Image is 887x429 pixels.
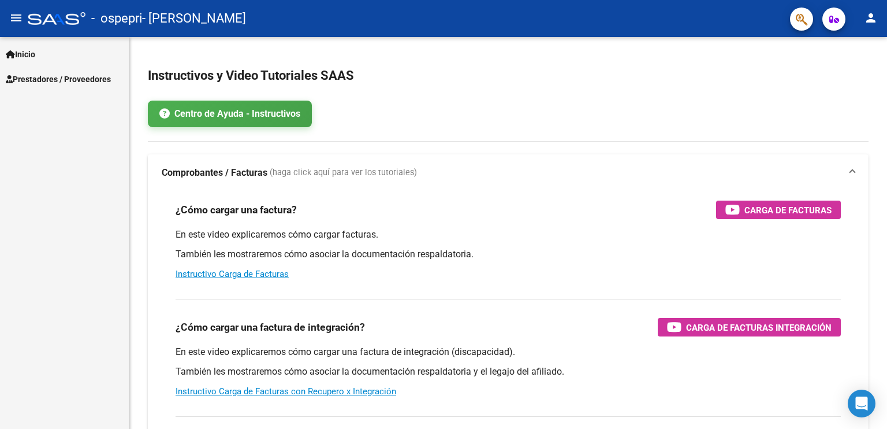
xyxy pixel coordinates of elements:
p: En este video explicaremos cómo cargar facturas. [176,228,841,241]
span: - ospepri [91,6,142,31]
mat-icon: person [864,11,878,25]
div: Open Intercom Messenger [848,390,875,417]
a: Instructivo Carga de Facturas con Recupero x Integración [176,386,396,397]
mat-expansion-panel-header: Comprobantes / Facturas (haga click aquí para ver los tutoriales) [148,154,869,191]
p: También les mostraremos cómo asociar la documentación respaldatoria y el legajo del afiliado. [176,365,841,378]
span: Carga de Facturas Integración [686,320,832,335]
h3: ¿Cómo cargar una factura de integración? [176,319,365,335]
span: Carga de Facturas [744,203,832,217]
h2: Instructivos y Video Tutoriales SAAS [148,65,869,87]
p: En este video explicaremos cómo cargar una factura de integración (discapacidad). [176,346,841,358]
span: Prestadores / Proveedores [6,73,111,86]
span: (haga click aquí para ver los tutoriales) [270,167,417,179]
button: Carga de Facturas Integración [658,318,841,336]
p: También les mostraremos cómo asociar la documentación respaldatoria. [176,248,841,261]
span: Inicio [6,48,35,61]
a: Instructivo Carga de Facturas [176,269,289,279]
button: Carga de Facturas [716,201,841,219]
a: Centro de Ayuda - Instructivos [148,101,312,127]
strong: Comprobantes / Facturas [162,167,267,179]
mat-icon: menu [9,11,23,25]
h3: ¿Cómo cargar una factura? [176,202,297,218]
span: - [PERSON_NAME] [142,6,246,31]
